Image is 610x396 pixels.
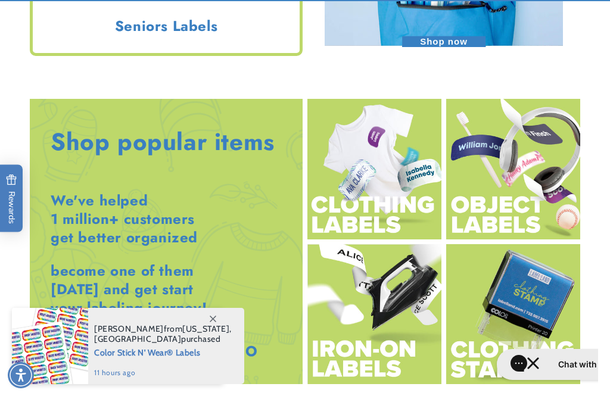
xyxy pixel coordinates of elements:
img: Clothing label options [307,99,441,239]
span: [US_STATE] [182,323,229,334]
h2: Shop popular items [51,126,275,157]
iframe: Gorgias live chat messenger [491,345,598,384]
button: Gorgias live chat [6,4,132,35]
img: Iron on label options [307,244,441,385]
span: Color Stick N' Wear® Labels [94,344,232,359]
h2: Seniors Labels [33,17,300,35]
span: [PERSON_NAME] [94,323,164,334]
span: Shop now [402,36,485,46]
span: Rewards [6,174,17,223]
strong: We've helped 1 million+ customers get better organized [51,190,198,248]
span: from , purchased [94,324,232,344]
img: Objects label options [446,99,580,239]
strong: become one of them [DATE] and get start your labeling journey! - [51,260,207,362]
h2: Chat with us [67,14,118,26]
span: 11 hours ago [94,367,232,378]
img: Clothing stamp options [446,244,580,385]
div: Accessibility Menu [8,362,34,388]
span: [GEOGRAPHIC_DATA] [94,333,181,344]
